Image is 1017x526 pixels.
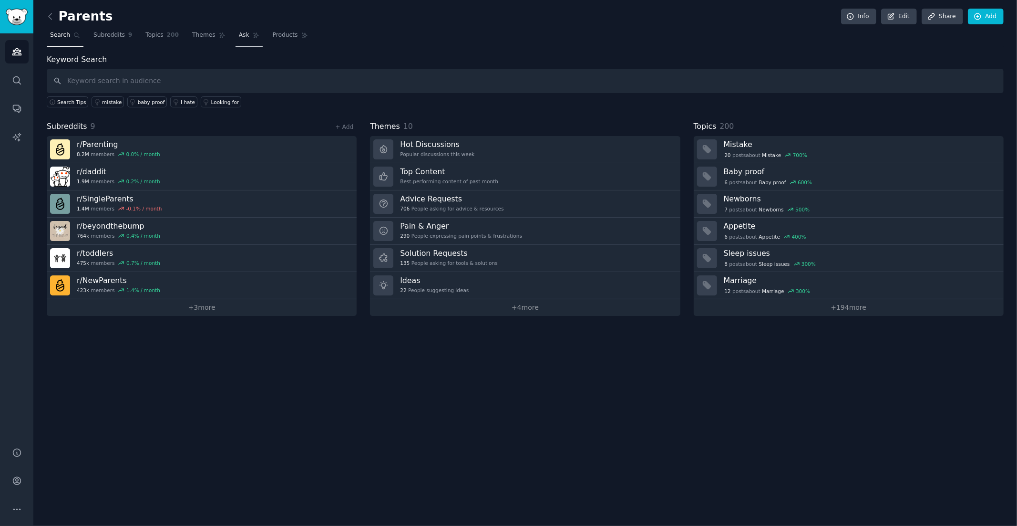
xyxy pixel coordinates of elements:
div: 0.7 % / month [126,260,160,266]
span: 7 [724,206,728,213]
span: 1.9M [77,178,89,185]
span: Subreddits [47,121,87,133]
span: 1.4M [77,205,89,212]
span: Appetite [759,233,781,240]
a: mistake [92,96,124,107]
a: Looking for [201,96,241,107]
div: post s about [724,260,817,268]
a: Baby proof6postsaboutBaby proof600% [694,163,1004,190]
div: post s about [724,232,807,241]
div: 500 % [795,206,810,213]
div: 300 % [801,261,816,267]
span: 423k [77,287,89,294]
span: Newborns [759,206,784,213]
img: daddit [50,167,70,187]
a: Ideas22People suggesting ideas [370,272,680,299]
div: post s about [724,178,813,187]
button: Search Tips [47,96,88,107]
a: Subreddits9 [90,28,135,47]
span: 8.2M [77,151,89,158]
a: r/NewParents423kmembers1.4% / month [47,272,357,299]
div: post s about [724,151,808,159]
div: members [77,260,160,266]
div: 0.4 % / month [126,232,160,239]
div: 300 % [796,288,810,295]
div: I hate [181,99,195,105]
span: 135 [400,260,410,266]
h3: Ideas [400,275,469,285]
a: Top ContentBest-performing content of past month [370,163,680,190]
span: 12 [724,288,730,295]
img: toddlers [50,248,70,268]
div: members [77,151,160,158]
div: 0.0 % / month [126,151,160,158]
a: Sleep issues8postsaboutSleep issues300% [694,245,1004,272]
span: Themes [370,121,400,133]
div: 700 % [793,152,807,158]
h3: r/ beyondthebump [77,221,160,231]
h3: Newborns [724,194,997,204]
span: 6 [724,233,728,240]
a: r/beyondthebump764kmembers0.4% / month [47,218,357,245]
span: 200 [167,31,179,40]
span: Subreddits [93,31,125,40]
div: Looking for [211,99,239,105]
div: Best-performing content of past month [400,178,498,185]
span: 9 [128,31,133,40]
a: + Add [335,124,353,130]
h3: Baby proof [724,167,997,177]
div: -0.1 % / month [126,205,162,212]
a: I hate [170,96,197,107]
span: Sleep issues [759,261,790,267]
div: 1.4 % / month [126,287,160,294]
span: 200 [719,122,734,131]
span: Products [273,31,298,40]
span: 290 [400,232,410,239]
span: 20 [724,152,730,158]
a: r/daddit1.9Mmembers0.2% / month [47,163,357,190]
img: NewParents [50,275,70,295]
h3: Solution Requests [400,248,497,258]
span: Ask [239,31,249,40]
div: members [77,287,160,294]
span: Mistake [762,152,781,158]
div: members [77,232,160,239]
a: Advice Requests706People asking for advice & resources [370,190,680,218]
div: 400 % [792,233,806,240]
a: +3more [47,299,357,316]
div: members [77,205,162,212]
a: Appetite6postsaboutAppetite400% [694,218,1004,245]
a: Share [922,9,963,25]
div: People asking for tools & solutions [400,260,497,266]
h3: Advice Requests [400,194,503,204]
div: mistake [102,99,122,105]
div: People asking for advice & resources [400,205,503,212]
img: Parenting [50,139,70,159]
span: Baby proof [759,179,786,186]
div: 0.2 % / month [126,178,160,185]
div: baby proof [138,99,165,105]
a: baby proof [127,96,167,107]
h3: Pain & Anger [400,221,522,231]
a: Products [269,28,311,47]
a: Ask [236,28,263,47]
h2: Parents [47,9,113,24]
div: People expressing pain points & frustrations [400,232,522,239]
a: Hot DiscussionsPopular discussions this week [370,136,680,163]
img: SingleParents [50,194,70,214]
span: 9 [91,122,95,131]
a: Solution Requests135People asking for tools & solutions [370,245,680,272]
div: post s about [724,287,811,295]
span: 764k [77,232,89,239]
label: Keyword Search [47,55,107,64]
span: 10 [403,122,413,131]
div: post s about [724,205,811,214]
a: Newborns7postsaboutNewborns500% [694,190,1004,218]
div: 600 % [798,179,812,186]
a: Marriage12postsaboutMarriage300% [694,272,1004,299]
img: GummySearch logo [6,9,28,25]
span: 475k [77,260,89,266]
div: Popular discussions this week [400,151,474,158]
a: Pain & Anger290People expressing pain points & frustrations [370,218,680,245]
a: Themes [189,28,229,47]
